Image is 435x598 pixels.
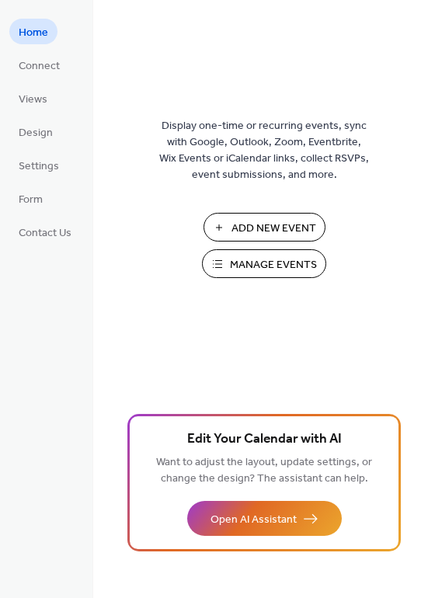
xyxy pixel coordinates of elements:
span: Edit Your Calendar with AI [187,429,342,450]
a: Contact Us [9,219,81,245]
button: Manage Events [202,249,326,278]
span: Home [19,25,48,41]
span: Want to adjust the layout, update settings, or change the design? The assistant can help. [156,452,372,489]
span: Connect [19,58,60,75]
span: Settings [19,158,59,175]
span: Contact Us [19,225,71,242]
span: Open AI Assistant [211,512,297,528]
button: Open AI Assistant [187,501,342,536]
span: Design [19,125,53,141]
button: Add New Event [204,213,325,242]
a: Views [9,85,57,111]
a: Home [9,19,57,44]
span: Views [19,92,47,108]
a: Design [9,119,62,144]
span: Display one-time or recurring events, sync with Google, Outlook, Zoom, Eventbrite, Wix Events or ... [159,118,369,183]
a: Settings [9,152,68,178]
a: Connect [9,52,69,78]
span: Manage Events [230,257,317,273]
span: Add New Event [231,221,316,237]
span: Form [19,192,43,208]
a: Form [9,186,52,211]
